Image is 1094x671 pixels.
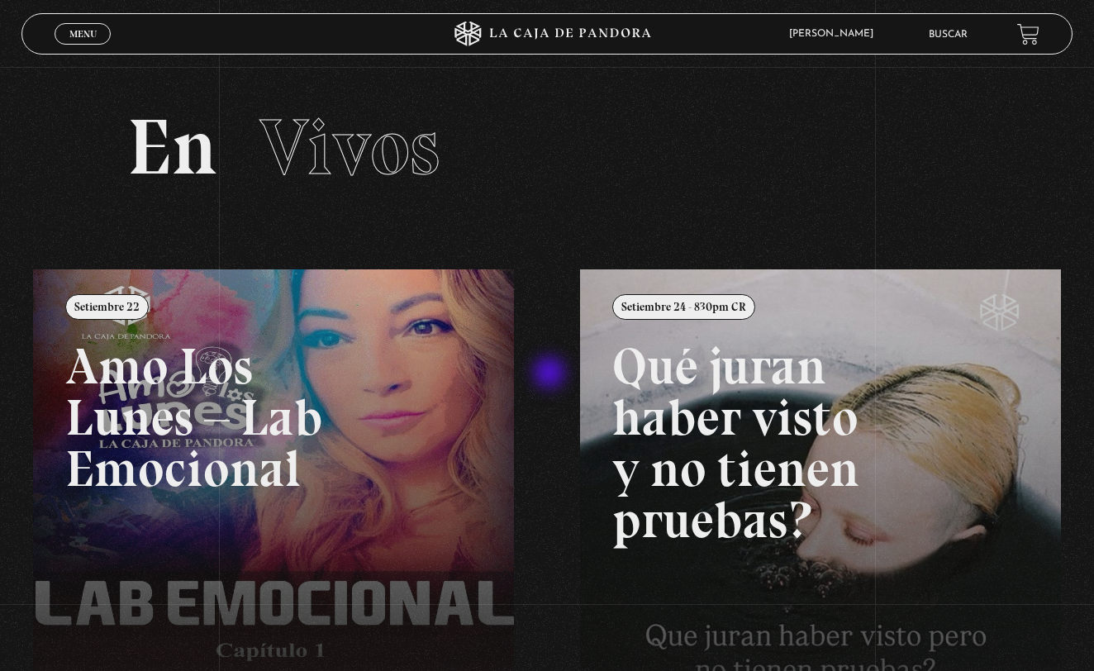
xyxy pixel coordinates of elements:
[259,100,440,194] span: Vivos
[781,29,890,39] span: [PERSON_NAME]
[127,108,968,187] h2: En
[1017,23,1039,45] a: View your shopping cart
[69,29,97,39] span: Menu
[929,30,968,40] a: Buscar
[64,43,102,55] span: Cerrar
